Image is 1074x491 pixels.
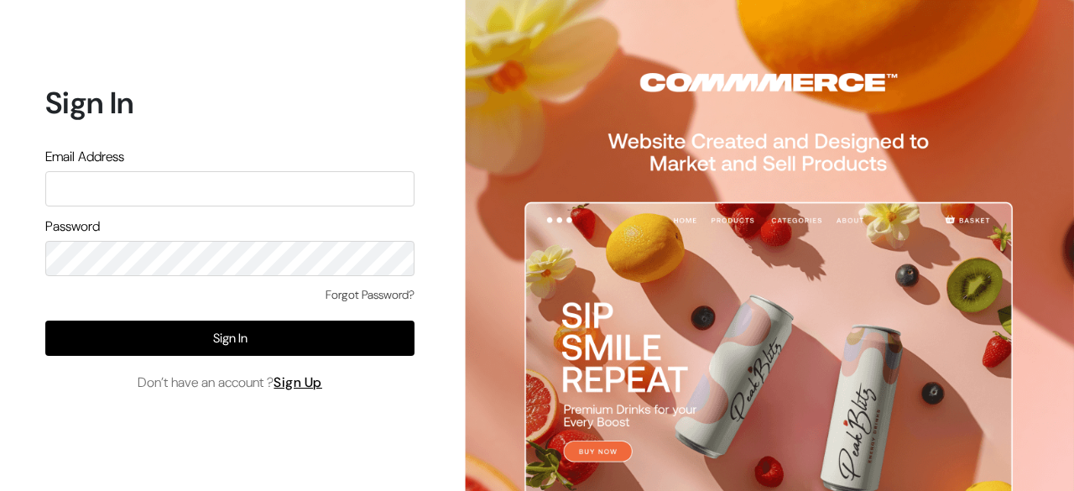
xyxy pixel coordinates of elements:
h1: Sign In [45,85,414,121]
span: Don’t have an account ? [138,373,322,393]
label: Email Address [45,147,124,167]
a: Sign Up [274,373,322,391]
button: Sign In [45,321,414,356]
label: Password [45,217,100,237]
a: Forgot Password? [326,286,414,304]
